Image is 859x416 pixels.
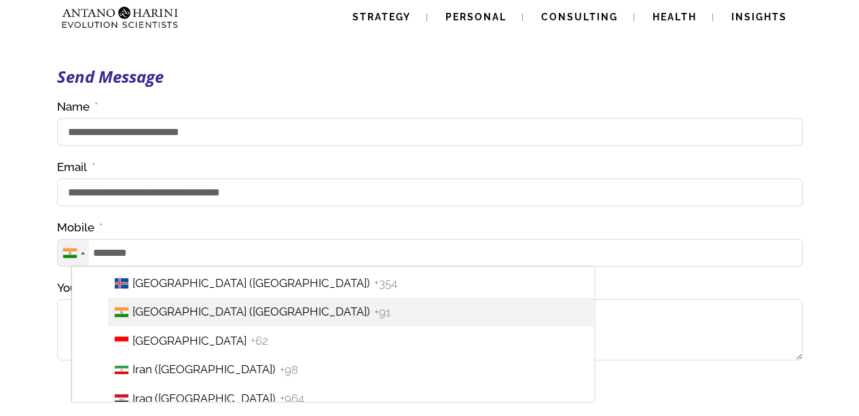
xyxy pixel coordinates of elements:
[280,392,304,405] span: +964
[57,159,96,175] label: Email
[132,276,370,290] span: [GEOGRAPHIC_DATA] ([GEOGRAPHIC_DATA])
[57,299,803,360] textarea: Your Message
[653,12,697,22] span: Health
[58,240,89,266] div: Telephone country code
[352,12,411,22] span: Strategy
[132,392,276,405] span: Iraq (‫[GEOGRAPHIC_DATA]‬‎)
[374,305,390,318] span: +91
[57,99,98,115] label: Name
[132,305,370,318] span: [GEOGRAPHIC_DATA] ([GEOGRAPHIC_DATA])
[374,276,397,290] span: +354
[71,266,595,402] ul: List of countries
[132,334,246,347] span: [GEOGRAPHIC_DATA]
[541,12,618,22] span: Consulting
[57,239,803,267] input: Mobile
[731,12,787,22] span: Insights
[57,178,803,206] input: Email
[445,12,507,22] span: Personal
[280,362,298,376] span: +98
[251,334,268,347] span: +62
[57,65,164,88] strong: Send Message
[132,362,276,376] span: Iran (‫[GEOGRAPHIC_DATA]‬‎)
[57,280,132,296] label: Your Message
[57,220,103,235] label: Mobile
